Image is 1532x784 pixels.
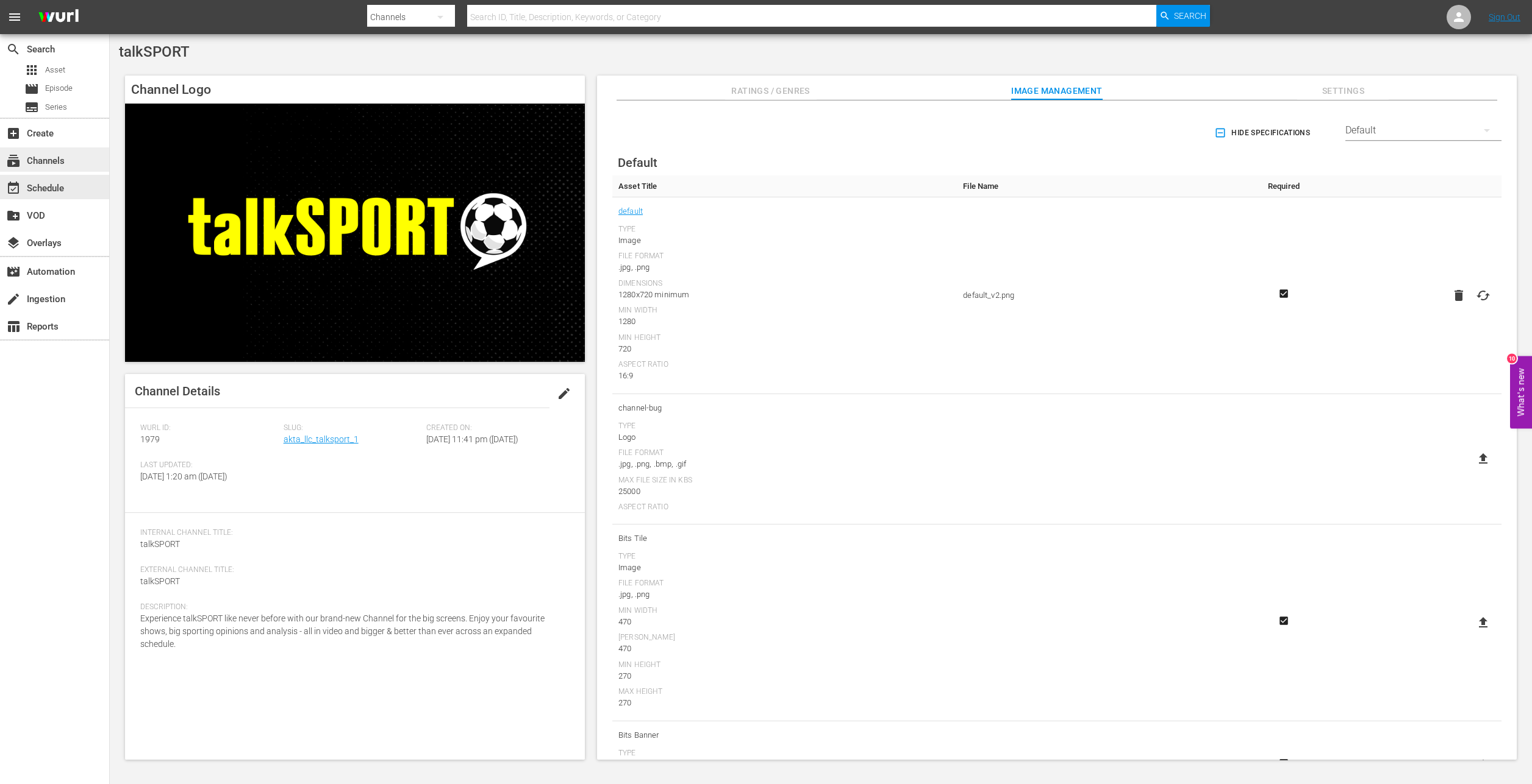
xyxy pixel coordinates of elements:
span: Search [6,42,21,57]
span: Reports [6,319,21,334]
span: Wurl ID: [140,423,277,433]
div: 720 [618,343,951,355]
span: Schedule [6,181,21,196]
div: .jpg, .png [618,261,951,274]
td: default_v2.png [957,197,1247,394]
span: Last Updated: [140,461,277,470]
div: 1280x720 minimum [618,289,951,301]
span: Created On: [426,423,564,433]
svg: Required [1276,758,1291,769]
span: Image Management [1011,83,1103,99]
svg: Required [1276,615,1291,626]
span: Slug: [284,423,421,433]
span: Bits Tile [618,531,951,546]
div: Aspect Ratio [618,503,951,512]
img: talkSPORT [125,104,585,362]
th: Asset Title [612,175,957,197]
span: talkSPORT [140,576,180,586]
div: Max Height [618,687,951,697]
div: Max File Size In Kbs [618,476,951,486]
span: Description: [140,602,564,612]
div: 16:9 [618,370,951,382]
span: [DATE] 11:41 pm ([DATE]) [426,434,518,444]
div: Image [618,758,951,771]
div: 10 [1507,353,1517,363]
div: Type [618,749,951,758]
div: [PERSON_NAME] [618,633,951,643]
div: Min Width [618,606,951,616]
span: Channel Details [135,384,220,398]
span: channel-bug [618,400,951,416]
span: edit [557,386,571,401]
span: Create [6,126,21,141]
span: Episode [45,82,73,94]
a: Sign Out [1489,12,1520,22]
div: Logo [618,431,951,443]
th: File Name [957,175,1247,197]
span: talkSPORT [119,43,190,60]
button: Search [1156,5,1210,27]
div: Min Height [618,660,951,670]
div: Default [1345,113,1502,147]
span: Asset [45,64,65,76]
div: 270 [618,670,951,682]
span: Automation [6,264,21,279]
h4: Channel Logo [125,76,585,104]
div: Image [618,562,951,574]
span: Ratings / Genres [725,83,817,99]
div: File Format [618,448,951,458]
div: Min Width [618,306,951,316]
div: 470 [618,616,951,628]
span: Hide Specifications [1217,127,1310,139]
span: Bits Banner [618,727,951,743]
span: Ingestion [6,292,21,306]
span: External Channel Title: [140,565,564,575]
a: akta_llc_talksport_1 [284,434,359,444]
div: 25000 [618,486,951,498]
div: Type [618,422,951,431]
div: Min Height [618,333,951,343]
div: File Format [618,252,951,261]
span: Settings [1297,83,1389,99]
div: .jpg, .png, .bmp, .gif [618,458,951,470]
div: Aspect Ratio [618,360,951,370]
span: Experience talkSPORT like never before with our brand-new Channel for the big screens. Enjoy your... [140,613,545,649]
th: Required [1247,175,1320,197]
button: Hide Specifications [1212,116,1315,150]
div: Type [618,552,951,562]
span: Search [1174,5,1206,27]
div: .jpg, .png [618,588,951,601]
div: Dimensions [618,279,951,289]
div: 270 [618,697,951,709]
img: ans4CAIJ8jUAAAAAAAAAAAAAAAAAAAAAAAAgQb4GAAAAAAAAAAAAAAAAAAAAAAAAJMjXAAAAAAAAAAAAAAAAAAAAAAAAgAT5G... [29,3,88,32]
span: Series [24,100,39,115]
span: menu [7,10,22,24]
a: default [618,203,643,219]
span: [DATE] 1:20 am ([DATE]) [140,471,227,481]
span: Internal Channel Title: [140,528,564,538]
span: Default [618,155,657,170]
span: 1979 [140,434,160,444]
span: Asset [24,63,39,77]
span: VOD [6,208,21,223]
span: Overlays [6,236,21,250]
span: Series [45,101,67,113]
span: talkSPORT [140,539,180,549]
span: Episode [24,82,39,96]
div: Image [618,235,951,247]
button: Open Feedback Widget [1510,356,1532,428]
svg: Required [1276,288,1291,299]
div: 1280 [618,316,951,328]
div: Type [618,225,951,235]
button: edit [549,379,579,408]
div: File Format [618,579,951,588]
span: Channels [6,154,21,168]
div: 470 [618,643,951,655]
